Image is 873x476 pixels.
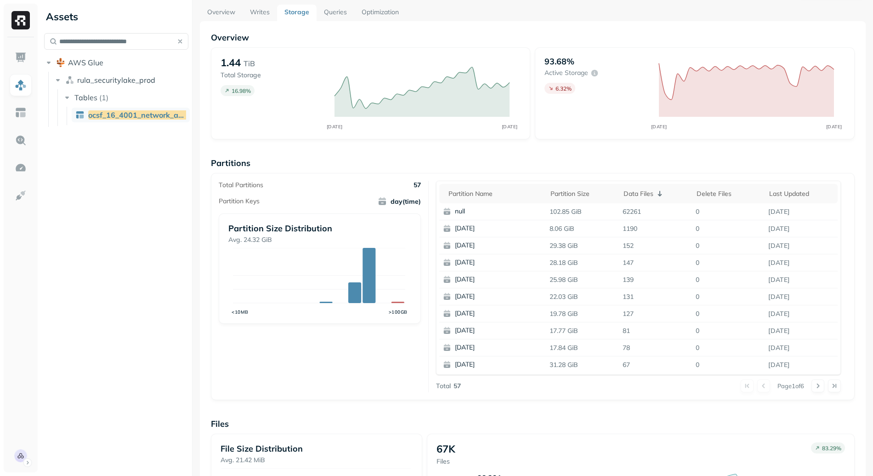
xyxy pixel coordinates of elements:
p: Sep 26, 2025 [765,255,838,271]
p: Sep 25, 2025 [765,238,838,254]
tspan: <10MB [232,309,249,315]
button: AWS Glue [44,55,188,70]
p: [DATE] [455,292,544,301]
button: [DATE] [439,339,548,356]
p: Files [436,457,455,466]
p: Oct 13, 2025 [765,204,838,220]
img: Integrations [15,189,27,201]
p: 17.84 GiB [546,340,619,356]
img: Ryft [11,11,30,29]
button: [DATE] [439,305,548,322]
p: Files [211,419,855,429]
p: ( 1 ) [99,93,108,102]
tspan: [DATE] [327,124,343,130]
p: 102.85 GiB [546,204,619,220]
img: root [56,58,65,67]
p: 139 [619,272,692,288]
p: 28.18 GiB [546,255,619,271]
p: 127 [619,306,692,322]
p: 31.28 GiB [546,357,619,373]
p: Sep 29, 2025 [765,272,838,288]
p: 0 [692,357,765,373]
p: Page 1 of 6 [777,382,804,390]
div: Assets [44,9,188,24]
p: Sep 29, 2025 [765,289,838,305]
p: 29.38 GiB [546,238,619,254]
p: 0 [692,289,765,305]
img: Asset Explorer [15,107,27,119]
p: Sep 29, 2025 [765,306,838,322]
p: TiB [244,58,255,69]
span: Tables [74,93,97,102]
p: 0 [692,340,765,356]
p: 78 [619,340,692,356]
p: [DATE] [455,275,544,284]
a: ocsf_16_4001_network_activity [72,108,190,122]
p: Sep 26, 2025 [765,323,838,339]
button: [DATE] [439,220,548,237]
p: [DATE] [455,241,544,250]
p: Total [436,382,451,390]
p: [DATE] [455,360,544,369]
p: Partitions [211,158,855,168]
img: Assets [15,79,27,91]
a: Storage [277,5,317,21]
p: 57 [454,382,461,390]
tspan: [DATE] [826,124,842,130]
p: 1190 [619,221,692,237]
span: ocsf_16_4001_network_activity [88,110,199,120]
p: [DATE] [455,309,544,318]
p: Oct 13, 2025 [765,221,838,237]
span: day(time) [378,197,421,206]
p: 0 [692,238,765,254]
div: Partition size [550,188,614,199]
p: Partition Size Distribution [228,223,411,234]
p: 81 [619,323,692,339]
img: Query Explorer [15,134,27,146]
p: null [455,207,544,216]
p: 8.06 GiB [546,221,619,237]
span: rula_securitylake_prod [77,75,155,85]
p: Avg. 21.42 MiB [221,456,413,465]
button: [DATE] [439,288,548,305]
button: [DATE] [439,237,548,254]
p: 25.98 GiB [546,272,619,288]
p: 67K [436,442,455,455]
p: [DATE] [455,258,544,267]
button: Tables(1) [62,90,189,105]
button: [DATE] [439,322,548,339]
p: 0 [692,323,765,339]
p: 0 [692,255,765,271]
button: null [439,203,548,220]
p: 0 [692,272,765,288]
tspan: [DATE] [502,124,518,130]
p: 0 [692,221,765,237]
div: Data Files [624,188,687,199]
p: Avg. 24.32 GiB [228,235,411,244]
p: 19.78 GiB [546,306,619,322]
img: Optimization [15,162,27,174]
p: 17.77 GiB [546,323,619,339]
p: 0 [692,306,765,322]
p: 152 [619,238,692,254]
p: Sep 26, 2025 [765,340,838,356]
p: 62261 [619,204,692,220]
p: File Size Distribution [221,443,413,454]
button: [DATE] [439,356,548,373]
p: 147 [619,255,692,271]
a: Queries [317,5,354,21]
tspan: >100GB [388,309,407,315]
p: Oct 8, 2025 [765,357,838,373]
img: table [75,110,85,120]
p: 67 [619,357,692,373]
p: Active storage [544,69,588,77]
p: 16.98 % [232,87,251,94]
tspan: [DATE] [651,124,667,130]
a: Optimization [354,5,406,21]
p: 57 [414,181,421,189]
img: Dashboard [15,52,27,63]
p: 131 [619,289,692,305]
img: namespace [65,75,74,85]
p: 0 [692,204,765,220]
div: Partition name [448,188,542,199]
